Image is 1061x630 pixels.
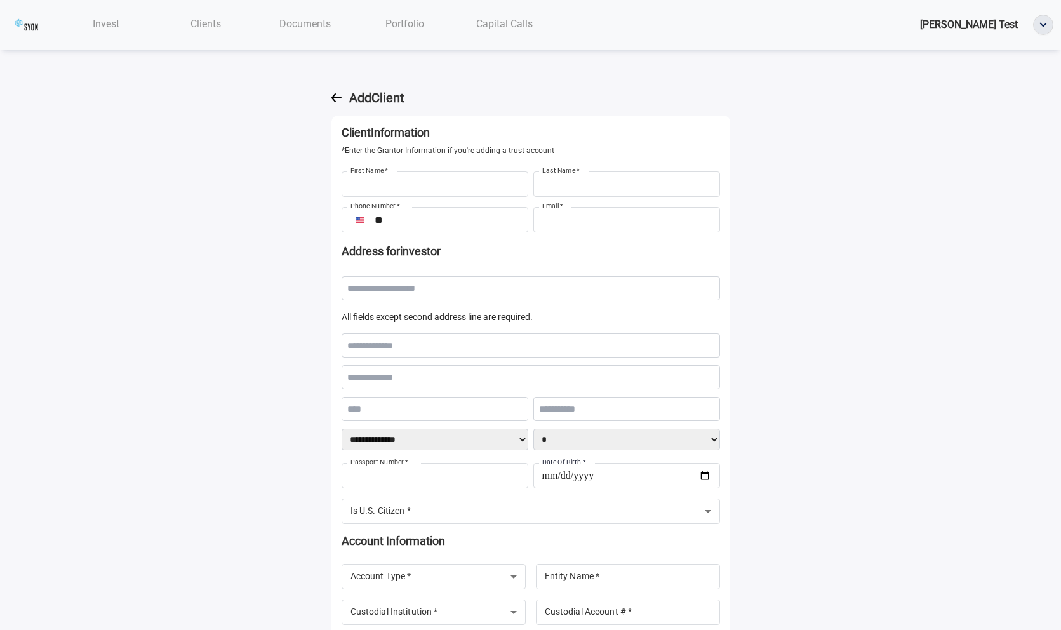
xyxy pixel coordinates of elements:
span: Clients [190,18,221,30]
a: Portfolio [355,11,455,37]
p: All fields except second address line are required. [342,311,720,323]
a: Clients [156,11,255,37]
h2: Address for investor [342,243,720,260]
span: Portfolio [385,18,424,30]
span: [PERSON_NAME] Test [920,18,1018,30]
h6: Client Information [342,126,720,140]
img: updated-_k4QCCGx.png [15,13,38,36]
span: Invest [93,18,119,30]
label: Last Name [542,166,580,175]
span: Documents [279,18,331,30]
label: Date Of Birth [542,457,585,467]
img: ellipse [1034,15,1053,34]
img: NewBackArrow.svg [331,93,342,102]
div: ​ [342,499,720,524]
div: ​ [342,564,526,589]
label: First Name [350,166,388,175]
label: Passport Number [350,457,408,467]
a: Capital Calls [455,11,554,37]
a: Documents [255,11,355,37]
span: Capital Calls [476,18,533,30]
h6: Account Information [342,534,720,548]
a: Invest [56,11,156,37]
button: Select country [350,210,370,229]
h5: Add Client [349,90,404,105]
label: Email [542,201,563,211]
button: ellipse [1033,15,1053,35]
label: Phone Number [350,201,400,211]
span: *Enter the Grantor Information if you're adding a trust account [342,145,720,157]
div: ​ [342,600,526,625]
